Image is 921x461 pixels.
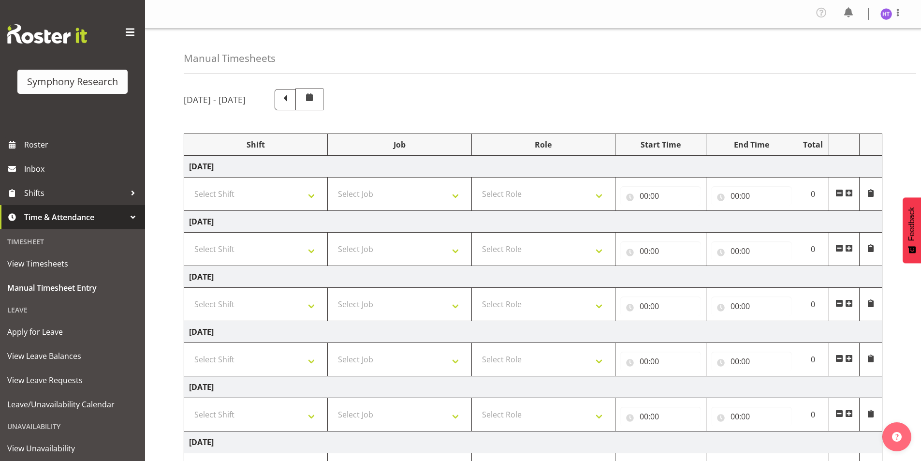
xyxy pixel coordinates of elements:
[2,392,143,416] a: Leave/Unavailability Calendar
[333,139,466,150] div: Job
[477,139,610,150] div: Role
[184,321,882,343] td: [DATE]
[2,276,143,300] a: Manual Timesheet Entry
[2,300,143,320] div: Leave
[797,343,829,376] td: 0
[7,441,138,456] span: View Unavailability
[711,407,792,426] input: Click to select...
[2,232,143,252] div: Timesheet
[7,256,138,271] span: View Timesheets
[797,233,829,266] td: 0
[7,397,138,412] span: Leave/Unavailability Calendar
[7,281,138,295] span: Manual Timesheet Entry
[620,139,701,150] div: Start Time
[24,137,140,152] span: Roster
[903,197,921,263] button: Feedback - Show survey
[184,156,882,178] td: [DATE]
[2,344,143,368] a: View Leave Balances
[27,74,118,89] div: Symphony Research
[907,207,916,241] span: Feedback
[2,368,143,392] a: View Leave Requests
[892,432,902,442] img: help-xxl-2.png
[711,186,792,206] input: Click to select...
[184,266,882,288] td: [DATE]
[2,416,143,436] div: Unavailability
[184,376,882,398] td: [DATE]
[24,210,126,224] span: Time & Attendance
[24,162,140,176] span: Inbox
[797,288,829,321] td: 0
[7,349,138,363] span: View Leave Balances
[620,297,701,316] input: Click to select...
[184,431,882,453] td: [DATE]
[24,186,126,200] span: Shifts
[711,297,792,316] input: Click to select...
[184,53,276,64] h4: Manual Timesheets
[189,139,322,150] div: Shift
[711,139,792,150] div: End Time
[620,352,701,371] input: Click to select...
[711,352,792,371] input: Click to select...
[184,211,882,233] td: [DATE]
[7,325,138,339] span: Apply for Leave
[620,241,701,261] input: Click to select...
[184,94,246,105] h5: [DATE] - [DATE]
[2,252,143,276] a: View Timesheets
[2,436,143,461] a: View Unavailability
[7,24,87,44] img: Rosterit website logo
[797,398,829,431] td: 0
[620,186,701,206] input: Click to select...
[711,241,792,261] input: Click to select...
[797,178,829,211] td: 0
[802,139,824,150] div: Total
[620,407,701,426] input: Click to select...
[880,8,892,20] img: hal-thomas1264.jpg
[2,320,143,344] a: Apply for Leave
[7,373,138,387] span: View Leave Requests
